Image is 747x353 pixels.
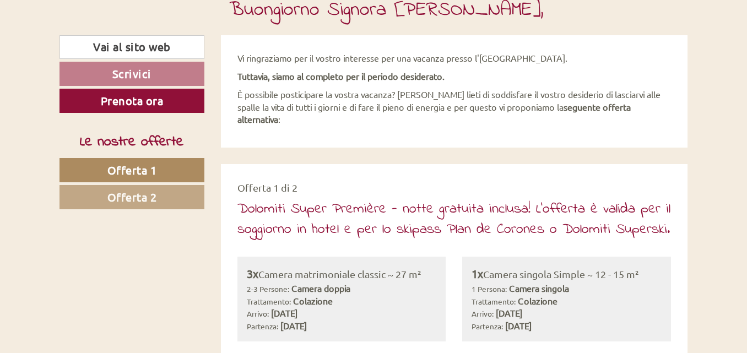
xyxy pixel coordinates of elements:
[247,284,289,294] small: 2-3 Persone:
[472,296,516,306] small: Trattamento:
[59,35,204,59] a: Vai al sito web
[509,283,569,294] b: Camera singola
[293,295,333,306] b: Colazione
[59,62,204,86] a: Scrivici
[280,320,307,331] b: [DATE]
[107,163,157,177] span: Offerta 1
[237,70,445,82] strong: Tuttavia, siamo al completo per il periodo desiderato.
[59,132,204,153] div: Le nostre offerte
[237,199,672,240] div: Dolomiti Super Première - notte gratuita inclusa! L'offerta è valida per il soggiorno in hotel e ...
[237,182,297,193] span: Offerta 1 di 2
[472,267,483,280] b: 1x
[247,267,258,280] b: 3x
[160,29,418,38] div: Lei
[472,321,503,331] small: Partenza:
[505,320,532,331] b: [DATE]
[472,284,507,294] small: 1 Persona:
[247,296,291,306] small: Trattamento:
[237,52,672,64] p: Vi ringraziamo per il vostro interesse per una vacanza presso l'[GEOGRAPHIC_DATA].
[496,307,522,318] b: [DATE]
[237,88,672,126] p: È possibile posticipare la vostra vacanza? [PERSON_NAME] lieti di soddisfare il vostro desiderio ...
[271,307,297,318] b: [DATE]
[247,321,278,331] small: Partenza:
[154,27,426,199] div: l'offerta è interessante... avete le stesse disponibilità per il periodo dal [DATE] al [DATE]? Sp...
[247,266,437,282] div: Camera matrimoniale classic ~ 27 m²
[472,266,662,282] div: Camera singola Simple ~ 12 - 15 m²
[518,295,557,306] b: Colazione
[375,285,435,309] button: Invia
[247,308,269,318] small: Arrivo:
[59,89,204,113] a: Prenota ora
[291,283,350,294] b: Camera doppia
[472,308,494,318] small: Arrivo:
[197,3,237,21] div: [DATE]
[107,190,157,204] span: Offerta 2
[160,189,418,197] small: 22:04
